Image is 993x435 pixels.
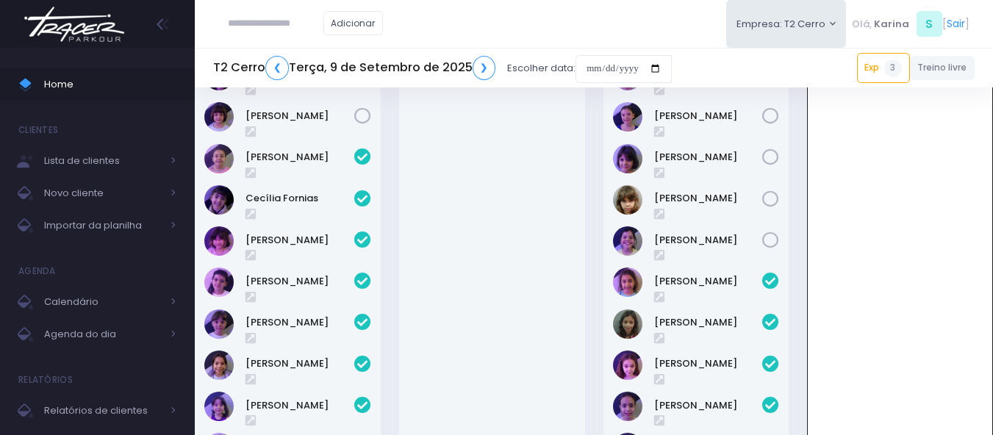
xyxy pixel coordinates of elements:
img: Mariana Abramo [204,102,234,132]
a: [PERSON_NAME] [654,315,763,330]
a: [PERSON_NAME] [245,150,354,165]
div: [ ] [846,7,975,40]
a: [PERSON_NAME] [654,398,763,413]
img: Marina Árju Aragão Abreu [204,350,234,380]
span: Relatórios de clientes [44,401,162,420]
a: [PERSON_NAME] [245,274,354,289]
div: Escolher data: [213,51,672,85]
span: Importar da planilha [44,216,162,235]
a: ❯ [473,56,496,80]
span: Karina [874,17,909,32]
img: Luisa Tomchinsky Montezano [613,350,642,380]
span: Calendário [44,292,162,312]
span: Lista de clientes [44,151,162,170]
h5: T2 Cerro Terça, 9 de Setembro de 2025 [213,56,495,80]
h4: Relatórios [18,365,73,395]
img: Sofia John [613,226,642,256]
a: [PERSON_NAME] [245,233,354,248]
a: [PERSON_NAME] [654,109,763,123]
a: [PERSON_NAME] [245,356,354,371]
span: S [917,11,942,37]
img: Nina Carletto Barbosa [613,185,642,215]
a: ❮ [265,56,289,80]
img: Clara Guimaraes Kron [204,267,234,297]
img: Malu Bernardes [613,144,642,173]
a: Cecília Fornias [245,191,354,206]
a: Treino livre [910,56,975,80]
a: [PERSON_NAME] [245,109,354,123]
span: Olá, [852,17,872,32]
a: [PERSON_NAME] [654,150,763,165]
span: Home [44,75,176,94]
span: Agenda do dia [44,325,162,344]
a: [PERSON_NAME] [245,315,354,330]
a: [PERSON_NAME] [654,356,763,371]
img: Julia de Campos Munhoz [613,309,642,339]
img: Beatriz Cogo [204,144,234,173]
a: [PERSON_NAME] [245,398,354,413]
h4: Clientes [18,115,58,145]
a: [PERSON_NAME] [654,233,763,248]
a: [PERSON_NAME] [654,274,763,289]
img: Luzia Rolfini Fernandes [613,392,642,421]
a: [PERSON_NAME] [654,191,763,206]
img: Cecília Fornias Gomes [204,185,234,215]
a: Sair [947,16,965,32]
h4: Agenda [18,256,56,286]
img: Jasmim rocha [613,102,642,132]
span: 3 [884,60,902,77]
img: Nina Elias [204,392,234,421]
a: Adicionar [323,11,384,35]
img: Alice Oliveira Castro [613,267,642,297]
img: Maria Clara Frateschi [204,309,234,339]
span: Novo cliente [44,184,162,203]
a: Exp3 [857,53,910,82]
img: Chiara Real Oshima Hirata [204,226,234,256]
